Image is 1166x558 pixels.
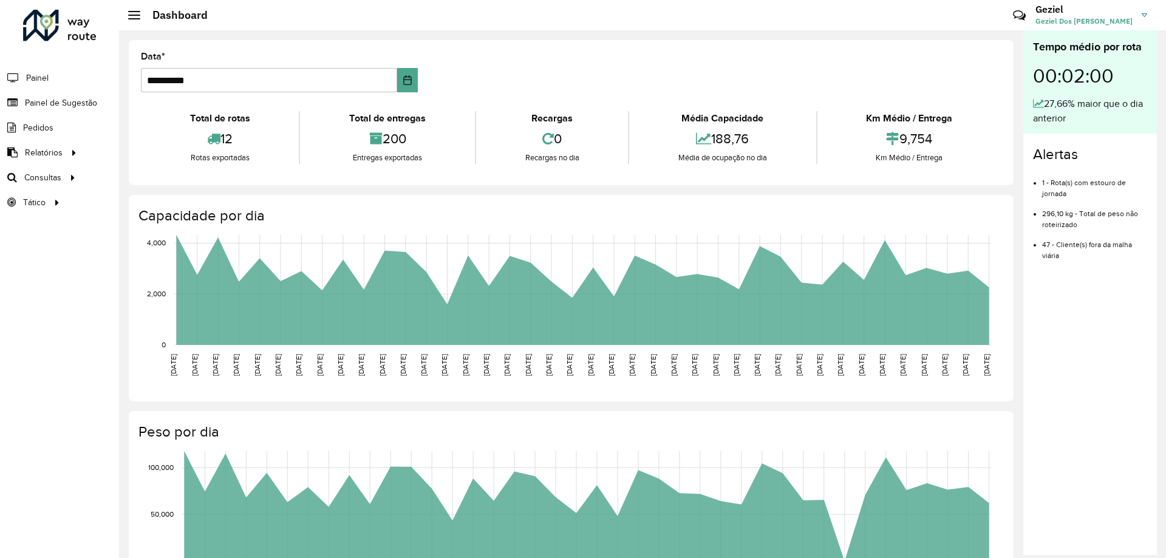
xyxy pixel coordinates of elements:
[753,354,761,376] text: [DATE]
[632,111,813,126] div: Média Capacidade
[141,49,165,64] label: Data
[857,354,865,376] text: [DATE]
[25,146,63,159] span: Relatórios
[961,354,969,376] text: [DATE]
[138,423,1001,441] h4: Peso por dia
[144,111,296,126] div: Total de rotas
[649,354,657,376] text: [DATE]
[941,354,949,376] text: [DATE]
[1033,97,1147,126] div: 27,66% maior que o dia anterior
[462,354,469,376] text: [DATE]
[399,354,407,376] text: [DATE]
[25,97,97,109] span: Painel de Sugestão
[1042,230,1147,261] li: 47 - Cliente(s) fora da malha viária
[140,9,208,22] h2: Dashboard
[148,463,174,471] text: 100,000
[1033,39,1147,55] div: Tempo médio por rota
[303,152,471,164] div: Entregas exportadas
[482,354,490,376] text: [DATE]
[878,354,886,376] text: [DATE]
[479,152,625,164] div: Recargas no dia
[303,126,471,152] div: 200
[144,152,296,164] div: Rotas exportadas
[23,196,46,209] span: Tático
[144,126,296,152] div: 12
[1033,146,1147,163] h4: Alertas
[774,354,782,376] text: [DATE]
[1035,4,1133,15] h3: Geziel
[607,354,615,376] text: [DATE]
[503,354,511,376] text: [DATE]
[24,171,61,184] span: Consultas
[151,510,174,518] text: 50,000
[191,354,199,376] text: [DATE]
[587,354,595,376] text: [DATE]
[147,290,166,298] text: 2,000
[440,354,448,376] text: [DATE]
[1033,55,1147,97] div: 00:02:00
[253,354,261,376] text: [DATE]
[295,354,302,376] text: [DATE]
[670,354,678,376] text: [DATE]
[820,152,998,164] div: Km Médio / Entrega
[690,354,698,376] text: [DATE]
[420,354,428,376] text: [DATE]
[162,341,166,349] text: 0
[628,354,636,376] text: [DATE]
[795,354,803,376] text: [DATE]
[232,354,240,376] text: [DATE]
[23,121,53,134] span: Pedidos
[983,354,990,376] text: [DATE]
[712,354,720,376] text: [DATE]
[26,72,49,84] span: Painel
[1042,199,1147,230] li: 296,10 kg - Total de peso não roteirizado
[479,111,625,126] div: Recargas
[357,354,365,376] text: [DATE]
[524,354,532,376] text: [DATE]
[336,354,344,376] text: [DATE]
[274,354,282,376] text: [DATE]
[169,354,177,376] text: [DATE]
[479,126,625,152] div: 0
[820,126,998,152] div: 9,754
[138,207,1001,225] h4: Capacidade por dia
[397,68,418,92] button: Choose Date
[545,354,553,376] text: [DATE]
[732,354,740,376] text: [DATE]
[303,111,471,126] div: Total de entregas
[920,354,928,376] text: [DATE]
[1042,168,1147,199] li: 1 - Rota(s) com estouro de jornada
[316,354,324,376] text: [DATE]
[378,354,386,376] text: [DATE]
[899,354,907,376] text: [DATE]
[1006,2,1032,29] a: Contato Rápido
[147,239,166,247] text: 4,000
[816,354,823,376] text: [DATE]
[820,111,998,126] div: Km Médio / Entrega
[632,152,813,164] div: Média de ocupação no dia
[836,354,844,376] text: [DATE]
[211,354,219,376] text: [DATE]
[632,126,813,152] div: 188,76
[565,354,573,376] text: [DATE]
[1035,16,1133,27] span: Geziel Dos [PERSON_NAME]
